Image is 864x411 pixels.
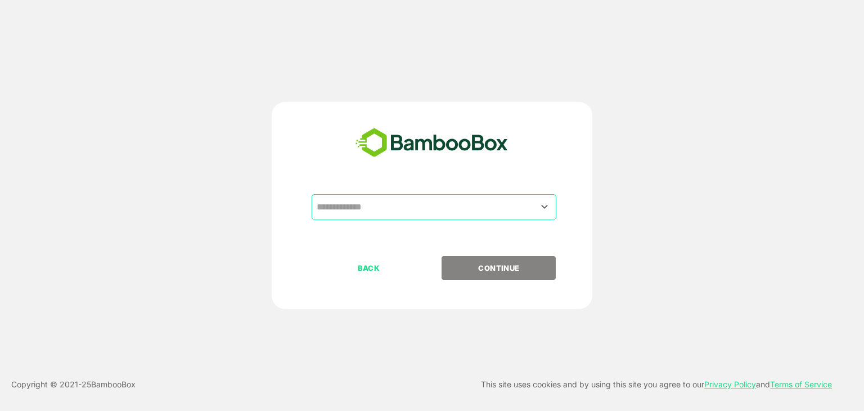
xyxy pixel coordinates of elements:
button: BACK [312,256,426,280]
img: bamboobox [349,124,514,162]
a: Privacy Policy [704,379,756,389]
a: Terms of Service [770,379,832,389]
button: Open [537,199,552,215]
p: This site uses cookies and by using this site you agree to our and [481,378,832,391]
button: CONTINUE [442,256,556,280]
p: Copyright © 2021- 25 BambooBox [11,378,136,391]
p: BACK [313,262,425,274]
p: CONTINUE [443,262,555,274]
